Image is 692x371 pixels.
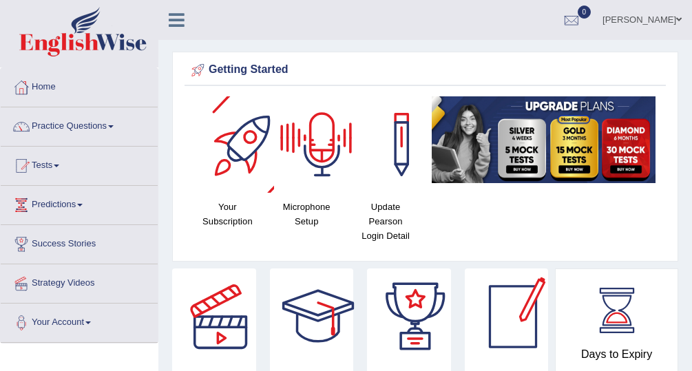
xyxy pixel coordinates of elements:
a: Strategy Videos [1,264,158,299]
a: Your Account [1,304,158,338]
div: Getting Started [188,60,662,81]
a: Success Stories [1,225,158,259]
h4: Microphone Setup [274,200,339,229]
span: 0 [578,6,591,19]
a: Tests [1,147,158,181]
a: Home [1,68,158,103]
h4: Days to Expiry [571,348,662,361]
a: Predictions [1,186,158,220]
img: small5.jpg [432,96,656,183]
h4: Update Pearson Login Detail [353,200,419,243]
h4: Your Subscription [195,200,260,229]
a: Practice Questions [1,107,158,142]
